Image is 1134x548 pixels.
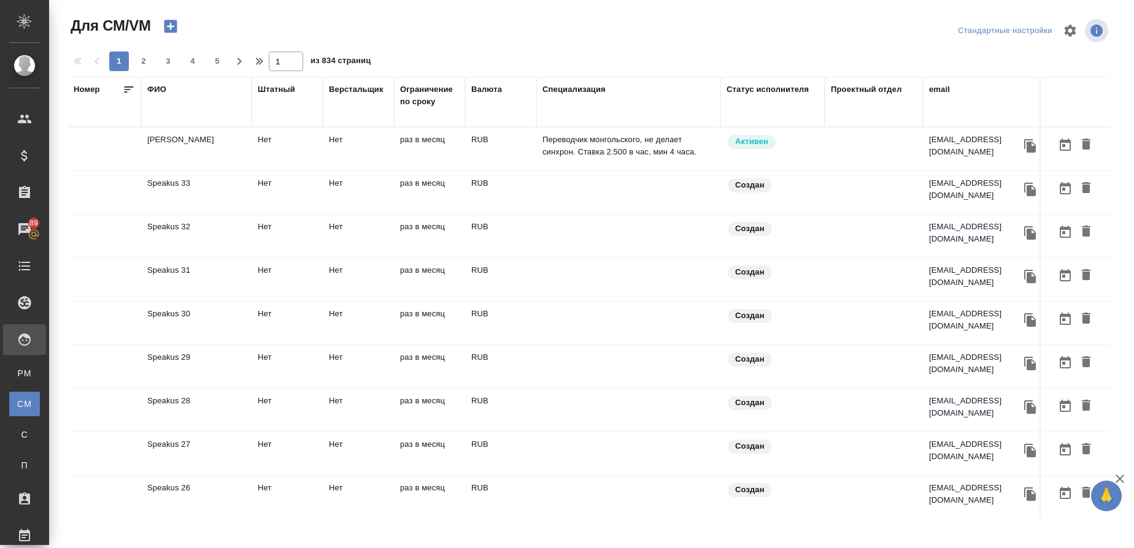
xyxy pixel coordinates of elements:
[727,134,819,150] div: Рядовой исполнитель: назначай с учетом рейтинга
[465,345,536,388] td: RUB
[158,55,178,67] span: 3
[252,127,323,170] td: Нет
[323,389,394,432] td: Нет
[394,345,465,388] td: раз в месяц
[1076,351,1097,374] button: Удалить
[735,397,765,409] p: Создан
[67,16,151,36] span: Для СМ/VM
[1055,221,1076,243] button: Открыть календарь загрузки
[727,83,809,96] div: Статус исполнителя
[465,171,536,214] td: RUB
[15,459,34,471] span: П
[323,345,394,388] td: Нет
[323,127,394,170] td: Нет
[1055,351,1076,374] button: Открыть календарь загрузки
[1021,224,1039,242] button: Скопировать
[15,367,34,379] span: PM
[141,127,252,170] td: [PERSON_NAME]
[147,83,166,96] div: ФИО
[323,476,394,519] td: Нет
[252,302,323,344] td: Нет
[141,258,252,301] td: Speakus 31
[156,16,185,37] button: Создать
[9,392,40,416] a: CM
[252,345,323,388] td: Нет
[955,21,1055,40] div: split button
[394,171,465,214] td: раз в месяц
[22,217,45,229] span: 89
[735,266,765,278] p: Создан
[1076,134,1097,156] button: Удалить
[1055,16,1085,45] span: Настроить таблицу
[252,258,323,301] td: Нет
[929,177,1021,202] p: [EMAIL_ADDRESS][DOMAIN_NAME]
[252,215,323,257] td: Нет
[542,83,606,96] div: Специализация
[394,215,465,257] td: раз в месяц
[1055,264,1076,287] button: Открыть календарь загрузки
[1055,395,1076,417] button: Открыть календарь загрузки
[394,389,465,432] td: раз в месяц
[471,83,502,96] div: Валюта
[141,432,252,475] td: Speakus 27
[1021,180,1039,199] button: Скопировать
[929,221,1021,245] p: [EMAIL_ADDRESS][DOMAIN_NAME]
[134,51,153,71] button: 2
[735,440,765,452] p: Создан
[252,432,323,475] td: Нет
[15,428,34,441] span: С
[735,484,765,496] p: Создан
[465,432,536,475] td: RUB
[1055,308,1076,330] button: Открыть календарь загрузки
[1076,482,1097,504] button: Удалить
[1021,354,1039,373] button: Скопировать
[1076,438,1097,461] button: Удалить
[74,83,100,96] div: Номер
[1021,267,1039,286] button: Скопировать
[323,302,394,344] td: Нет
[158,51,178,71] button: 3
[735,353,765,365] p: Создан
[258,83,295,96] div: Штатный
[1055,134,1076,156] button: Открыть календарь загрузки
[1076,264,1097,287] button: Удалить
[1091,481,1122,511] button: 🙏
[394,127,465,170] td: раз в месяц
[329,83,384,96] div: Верстальщик
[141,171,252,214] td: Speakus 33
[542,134,714,158] p: Переводчик монгольского, не делает синхрон. Ставка 2.500 в час, мин 4 часа.
[1055,438,1076,461] button: Открыть календарь загрузки
[394,302,465,344] td: раз в месяц
[735,223,765,235] p: Создан
[929,395,1021,419] p: [EMAIL_ADDRESS][DOMAIN_NAME]
[929,351,1021,376] p: [EMAIL_ADDRESS][DOMAIN_NAME]
[1076,395,1097,417] button: Удалить
[1076,221,1097,243] button: Удалить
[1021,311,1039,329] button: Скопировать
[394,476,465,519] td: раз в месяц
[465,127,536,170] td: RUB
[310,53,371,71] span: из 834 страниц
[252,476,323,519] td: Нет
[400,83,459,108] div: Ограничение по сроку
[141,302,252,344] td: Speakus 30
[9,453,40,478] a: П
[831,83,902,96] div: Проектный отдел
[465,215,536,257] td: RUB
[1076,177,1097,200] button: Удалить
[323,432,394,475] td: Нет
[141,215,252,257] td: Speakus 32
[252,389,323,432] td: Нет
[141,389,252,432] td: Speakus 28
[465,476,536,519] td: RUB
[1055,177,1076,200] button: Открыть календарь загрузки
[134,55,153,67] span: 2
[929,482,1021,506] p: [EMAIL_ADDRESS][DOMAIN_NAME]
[465,258,536,301] td: RUB
[207,51,227,71] button: 5
[929,438,1021,463] p: [EMAIL_ADDRESS][DOMAIN_NAME]
[929,83,950,96] div: email
[929,134,1021,158] p: [EMAIL_ADDRESS][DOMAIN_NAME]
[1021,398,1039,416] button: Скопировать
[1021,485,1039,503] button: Скопировать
